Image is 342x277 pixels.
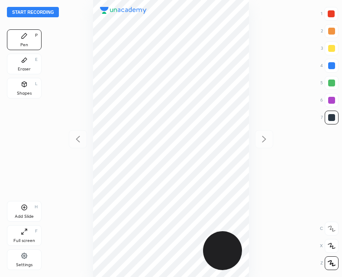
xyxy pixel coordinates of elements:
div: Z [320,256,339,270]
div: Shapes [17,91,32,96]
div: 2 [321,24,339,38]
div: Pen [20,43,28,47]
div: C [320,222,339,236]
div: H [35,205,38,209]
div: 3 [321,41,339,55]
div: P [35,33,38,38]
div: 5 [320,76,339,90]
div: 1 [321,7,338,21]
div: Settings [16,263,32,267]
div: L [35,82,38,86]
div: F [35,229,38,233]
div: E [35,57,38,62]
div: Eraser [18,67,31,71]
button: Start recording [7,7,59,17]
div: X [320,239,339,253]
img: logo.38c385cc.svg [100,7,147,14]
div: 4 [320,59,339,73]
div: 7 [321,111,339,124]
div: Full screen [13,239,35,243]
div: Add Slide [15,214,34,219]
div: 6 [320,93,339,107]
